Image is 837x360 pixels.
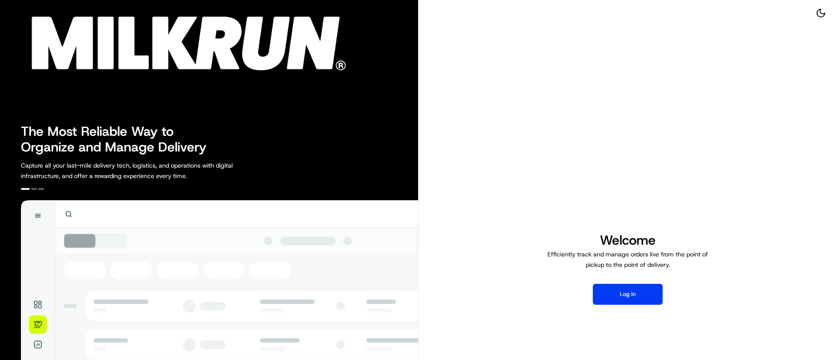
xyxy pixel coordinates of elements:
p: Efficiently track and manage orders live from the point of pickup to the point of delivery. [544,249,711,270]
h2: The Most Reliable Way to Organize and Manage Delivery [21,124,216,155]
h1: Welcome [544,232,711,249]
button: Log in [593,284,663,305]
p: Capture all your last-mile delivery tech, logistics, and operations with digital infrastructure, ... [21,160,272,181]
img: Company Logo [5,5,356,75]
